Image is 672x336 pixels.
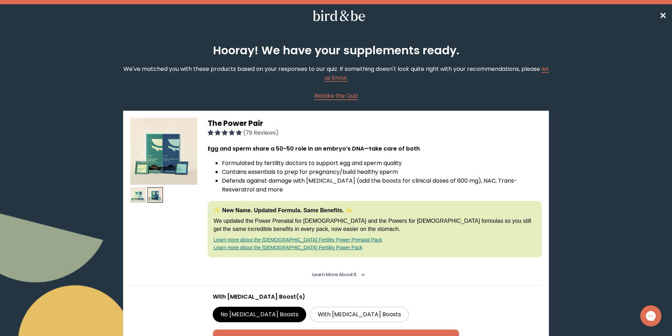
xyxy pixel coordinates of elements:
a: ✕ [659,10,666,22]
li: Defends against damage with [MEDICAL_DATA] (add the boosts for clinical doses of 600 mg), NAC, Tr... [222,176,541,194]
img: thumbnail image [130,118,197,185]
h2: Hooray! We have your supplements ready. [208,42,464,59]
p: With [MEDICAL_DATA] Boost(s) [213,292,460,301]
p: We've matched you with these products based on your responses to our quiz. If something doesn't l... [123,65,549,82]
a: let us know. [325,65,549,82]
a: Retake the Quiz [314,91,358,100]
a: Learn more about the [DEMOGRAPHIC_DATA] Fertility Power Pack [213,245,362,250]
span: 4.92 stars [208,129,243,137]
summary: Learn More About it < [312,271,360,278]
img: thumbnail image [147,187,163,203]
li: Contains essentials to prep for pregnancy/build healthy sperm [222,167,541,176]
a: Learn more about the [DEMOGRAPHIC_DATA] Fertility Power Prenatal Pack [213,237,382,243]
span: Learn More About it [312,271,356,277]
img: thumbnail image [130,187,146,203]
strong: Egg and sperm share a 50-50 role in an embryo’s DNA—take care of both [208,145,420,153]
label: No [MEDICAL_DATA] Boosts [213,307,307,322]
label: With [MEDICAL_DATA] Boosts [310,307,409,322]
li: Formulated by fertility doctors to support egg and sperm quality [222,159,541,167]
iframe: Gorgias live chat messenger [637,303,665,329]
span: (79 Reviews) [243,129,279,137]
span: The Power Pair [208,118,263,128]
span: Retake the Quiz [314,92,358,100]
p: We updated the Power Prenatal for [DEMOGRAPHIC_DATA] and the Powers for [DEMOGRAPHIC_DATA] formul... [213,217,536,233]
strong: ✨ New Name. Updated Formula. Same Benefits. ✨ [213,207,352,213]
i: < [358,273,365,276]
